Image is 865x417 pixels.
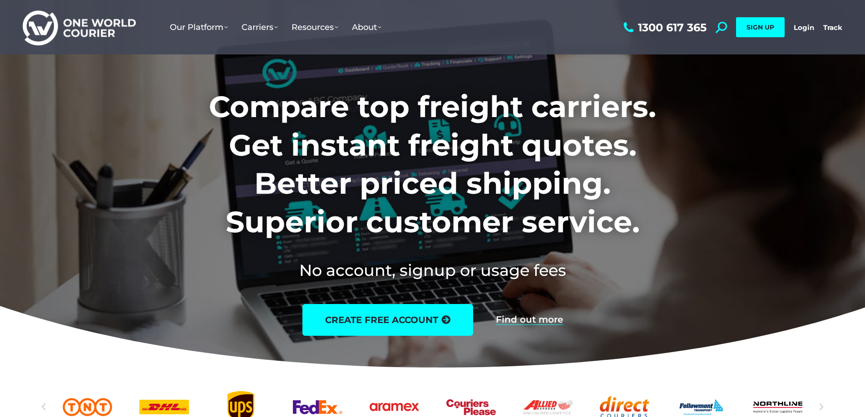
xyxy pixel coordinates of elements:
a: create free account [302,304,473,336]
img: One World Courier [23,9,136,46]
a: About [345,13,388,41]
span: Resources [292,22,338,32]
a: Login [794,23,814,32]
h2: No account, signup or usage fees [149,259,716,281]
span: Carriers [242,22,278,32]
a: 1300 617 365 [621,22,707,33]
span: Our Platform [170,22,228,32]
span: About [352,22,381,32]
a: Track [823,23,842,32]
h1: Compare top freight carriers. Get instant freight quotes. Better priced shipping. Superior custom... [149,88,716,241]
a: Our Platform [163,13,235,41]
a: Resources [285,13,345,41]
a: Carriers [235,13,285,41]
span: SIGN UP [746,23,774,31]
a: Find out more [496,315,563,325]
a: SIGN UP [736,17,785,37]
